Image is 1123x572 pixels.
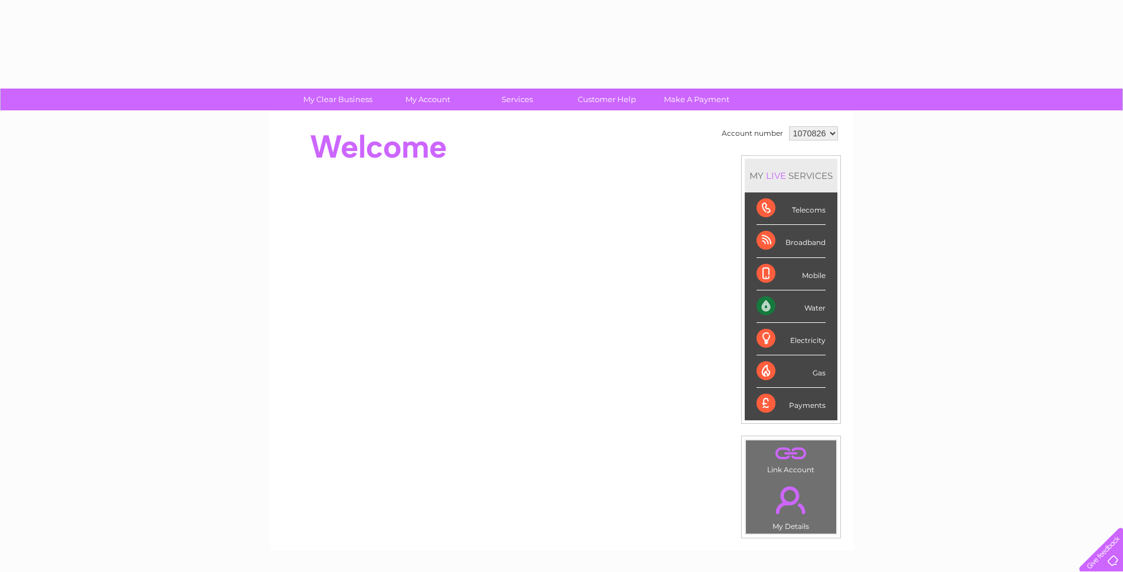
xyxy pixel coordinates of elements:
div: Water [757,290,826,323]
a: Make A Payment [648,89,745,110]
a: Services [469,89,566,110]
td: Link Account [745,440,837,477]
div: LIVE [764,170,788,181]
a: . [749,479,833,521]
div: Broadband [757,225,826,257]
a: . [749,443,833,464]
div: MY SERVICES [745,159,837,192]
div: Payments [757,388,826,420]
td: Account number [719,123,786,143]
td: My Details [745,476,837,534]
a: Customer Help [558,89,656,110]
a: My Clear Business [289,89,387,110]
div: Mobile [757,258,826,290]
div: Electricity [757,323,826,355]
a: My Account [379,89,476,110]
div: Gas [757,355,826,388]
div: Telecoms [757,192,826,225]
